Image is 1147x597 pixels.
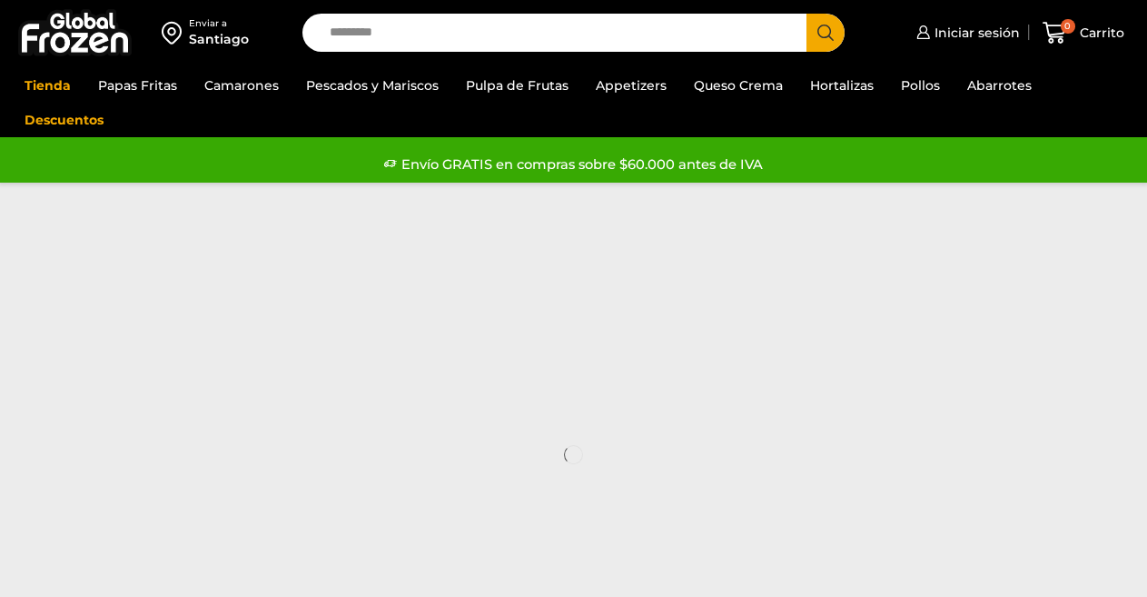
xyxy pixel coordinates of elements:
a: Pollos [892,68,949,103]
a: 0 Carrito [1038,12,1129,55]
span: Carrito [1075,24,1124,42]
div: Santiago [189,30,249,48]
a: Tienda [15,68,80,103]
a: Pulpa de Frutas [457,68,578,103]
a: Papas Fritas [89,68,186,103]
div: Enviar a [189,17,249,30]
a: Appetizers [587,68,676,103]
a: Queso Crema [685,68,792,103]
span: Iniciar sesión [930,24,1020,42]
a: Iniciar sesión [912,15,1020,51]
img: address-field-icon.svg [162,17,189,48]
a: Descuentos [15,103,113,137]
button: Search button [806,14,845,52]
a: Abarrotes [958,68,1041,103]
a: Pescados y Mariscos [297,68,448,103]
a: Hortalizas [801,68,883,103]
a: Camarones [195,68,288,103]
span: 0 [1061,19,1075,34]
